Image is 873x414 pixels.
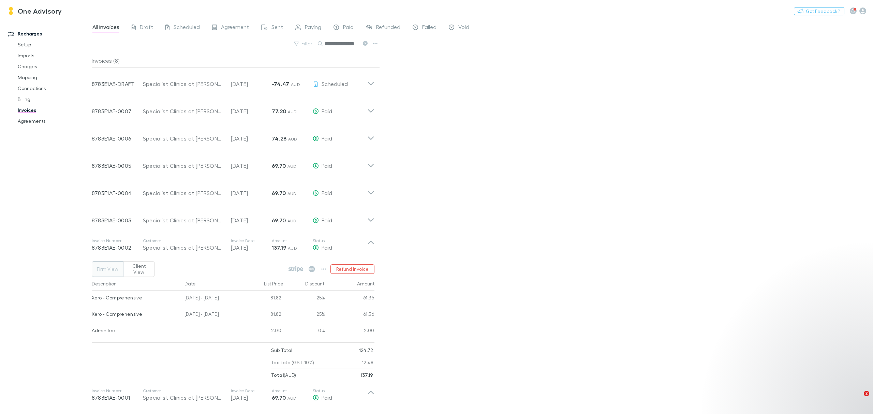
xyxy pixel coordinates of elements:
span: AUD [288,246,297,251]
div: 8783E1AE-0006Specialist Clinics at [PERSON_NAME][GEOGRAPHIC_DATA] Unit Trust[DATE]74.28 AUDPaid [86,122,380,149]
span: Refunded [376,24,400,32]
a: Charges [11,61,97,72]
div: Specialist Clinics at [PERSON_NAME][GEOGRAPHIC_DATA] Unit Trust [143,162,224,170]
span: All invoices [92,24,119,32]
div: 0% [284,323,325,340]
span: AUD [287,164,297,169]
div: Xero - Comprehensive [92,291,179,305]
p: 124.72 [359,344,373,356]
p: [DATE] [231,162,272,170]
div: 8783E1AE-0007Specialist Clinics at [PERSON_NAME][GEOGRAPHIC_DATA] Unit Trust[DATE]77.20 AUDPaid [86,95,380,122]
span: Paid [322,394,332,401]
span: Paid [343,24,354,32]
iframe: Intercom live chat [850,391,866,407]
p: Customer [143,238,224,243]
a: Invoices [11,105,97,116]
span: Draft [140,24,153,32]
strong: 69.70 [272,217,286,224]
div: 25% [284,291,325,307]
h3: One Advisory [18,7,62,15]
span: Paying [305,24,321,32]
span: AUD [287,396,297,401]
a: Recharges [1,28,97,39]
span: Void [458,24,469,32]
img: One Advisory's Logo [7,7,15,15]
p: 8783E1AE-0001 [92,394,143,402]
p: 8783E1AE-0005 [92,162,143,170]
div: 2.00 [325,323,374,340]
a: Imports [11,50,97,61]
div: Specialist Clinics at [PERSON_NAME][GEOGRAPHIC_DATA] Unit Trust [143,243,224,252]
p: 8783E1AE-0003 [92,216,143,224]
p: Tax Total (GST 10%) [271,356,314,369]
p: 8783E1AE-0004 [92,189,143,197]
div: Specialist Clinics at [PERSON_NAME][GEOGRAPHIC_DATA] Unit Trust [143,189,224,197]
strong: 69.70 [272,394,286,401]
p: 8783E1AE-0002 [92,243,143,252]
strong: 77.20 [272,108,286,115]
div: 25% [284,307,325,323]
button: Filter [291,40,316,48]
p: 8783E1AE-DRAFT [92,80,143,88]
p: Status [313,388,367,394]
div: 8783E1AE-DRAFTSpecialist Clinics at [PERSON_NAME][GEOGRAPHIC_DATA] Unit Trust[DATE]-74.47 AUDSche... [86,68,380,95]
strong: 137.19 [272,244,286,251]
strong: 69.70 [272,162,286,169]
p: Invoice Number [92,238,143,243]
p: [DATE] [231,394,272,402]
span: Paid [322,244,332,251]
span: AUD [288,136,297,142]
div: [DATE] - [DATE] [182,307,243,323]
span: Paid [322,135,332,142]
p: [DATE] [231,243,272,252]
div: Invoice Number8783E1AE-0002CustomerSpecialist Clinics at [PERSON_NAME][GEOGRAPHIC_DATA] Unit Trus... [86,231,380,258]
span: Scheduled [322,80,348,87]
span: AUD [291,82,300,87]
strong: 137.19 [360,372,373,378]
div: Specialist Clinics at [PERSON_NAME][GEOGRAPHIC_DATA] Unit Trust [143,216,224,224]
p: Amount [272,388,313,394]
span: AUD [287,191,297,196]
p: [DATE] [231,189,272,197]
p: [DATE] [231,216,272,224]
p: [DATE] [231,80,272,88]
span: Paid [322,108,332,114]
div: Specialist Clinics at [PERSON_NAME][GEOGRAPHIC_DATA] Unit Trust [143,394,224,402]
p: ( AUD ) [271,369,296,381]
div: Specialist Clinics at [PERSON_NAME][GEOGRAPHIC_DATA] Unit Trust [143,134,224,143]
div: Specialist Clinics at [PERSON_NAME][GEOGRAPHIC_DATA] Unit Trust [143,107,224,115]
a: Billing [11,94,97,105]
p: [DATE] [231,107,272,115]
span: AUD [288,109,297,114]
div: [DATE] - [DATE] [182,291,243,307]
div: Specialist Clinics at [PERSON_NAME][GEOGRAPHIC_DATA] Unit Trust [143,80,224,88]
div: 81.82 [243,307,284,323]
a: Agreements [11,116,97,127]
p: Amount [272,238,313,243]
div: Admin fee [92,323,179,338]
p: Invoice Date [231,388,272,394]
span: 2 [864,391,869,396]
a: One Advisory [3,3,66,19]
div: 61.36 [325,307,374,323]
div: Invoice Number8783E1AE-0001CustomerSpecialist Clinics at [PERSON_NAME][GEOGRAPHIC_DATA] Unit Trus... [86,381,380,409]
p: Customer [143,388,224,394]
span: Scheduled [174,24,200,32]
strong: Total [271,372,284,378]
p: 8783E1AE-0007 [92,107,143,115]
div: 8783E1AE-0004Specialist Clinics at [PERSON_NAME][GEOGRAPHIC_DATA] Unit Trust[DATE]69.70 AUDPaid [86,177,380,204]
button: Got Feedback? [794,7,844,15]
div: 61.36 [325,291,374,307]
div: 81.82 [243,291,284,307]
span: Paid [322,190,332,196]
div: Xero - Comprehensive [92,307,179,321]
p: 12.48 [362,356,373,369]
div: 2.00 [243,323,284,340]
span: Failed [422,24,436,32]
strong: 74.28 [272,135,287,142]
p: Invoice Date [231,238,272,243]
div: 8783E1AE-0003Specialist Clinics at [PERSON_NAME][GEOGRAPHIC_DATA] Unit Trust[DATE]69.70 AUDPaid [86,204,380,231]
span: Sent [271,24,283,32]
div: 8783E1AE-0005Specialist Clinics at [PERSON_NAME][GEOGRAPHIC_DATA] Unit Trust[DATE]69.70 AUDPaid [86,149,380,177]
a: Connections [11,83,97,94]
